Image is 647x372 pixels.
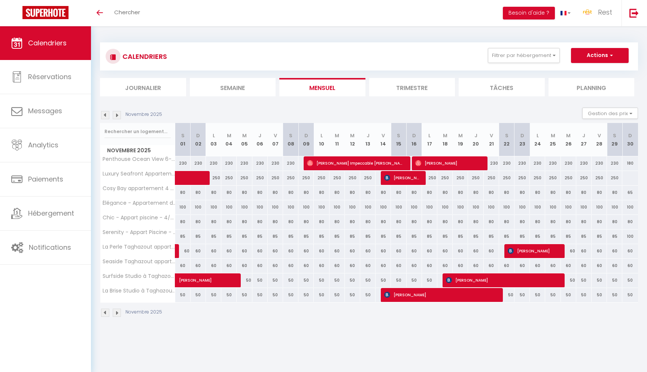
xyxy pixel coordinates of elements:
[175,200,191,214] div: 100
[298,186,314,199] div: 80
[268,229,283,243] div: 85
[191,229,206,243] div: 85
[252,244,268,258] div: 60
[28,106,62,115] span: Messages
[607,229,622,243] div: 85
[484,186,499,199] div: 80
[490,132,493,139] abbr: V
[407,244,422,258] div: 60
[484,156,499,170] div: 230
[576,215,592,229] div: 80
[382,132,385,139] abbr: V
[549,78,635,96] li: Planning
[561,244,576,258] div: 60
[191,200,206,214] div: 100
[206,215,221,229] div: 80
[407,200,422,214] div: 100
[391,186,406,199] div: 80
[206,259,221,273] div: 60
[221,229,237,243] div: 85
[237,186,252,199] div: 80
[422,200,437,214] div: 100
[175,215,191,229] div: 80
[314,171,329,185] div: 250
[268,259,283,273] div: 60
[114,8,140,16] span: Chercher
[237,244,252,258] div: 60
[252,156,268,170] div: 230
[551,132,555,139] abbr: M
[283,244,298,258] div: 60
[191,123,206,156] th: 02
[607,215,622,229] div: 80
[221,200,237,214] div: 100
[221,123,237,156] th: 04
[499,229,514,243] div: 85
[514,186,530,199] div: 80
[321,132,323,139] abbr: L
[376,244,391,258] div: 60
[561,215,576,229] div: 80
[345,244,360,258] div: 60
[545,215,561,229] div: 80
[607,244,622,258] div: 60
[582,132,585,139] abbr: J
[179,269,248,283] span: [PERSON_NAME]
[283,156,298,170] div: 230
[206,156,221,170] div: 230
[314,244,329,258] div: 60
[268,215,283,229] div: 80
[213,132,215,139] abbr: L
[298,259,314,273] div: 60
[545,186,561,199] div: 80
[268,244,283,258] div: 60
[360,215,376,229] div: 80
[514,229,530,243] div: 85
[237,259,252,273] div: 60
[505,132,508,139] abbr: S
[252,215,268,229] div: 80
[252,171,268,185] div: 250
[446,273,559,287] span: [PERSON_NAME]
[283,259,298,273] div: 60
[622,123,638,156] th: 30
[468,171,483,185] div: 250
[283,215,298,229] div: 80
[268,186,283,199] div: 80
[100,145,175,156] span: Novembre 2025
[453,244,468,258] div: 60
[314,215,329,229] div: 80
[121,48,167,65] h3: CALENDRIERS
[242,132,247,139] abbr: M
[453,123,468,156] th: 19
[175,123,191,156] th: 01
[520,132,524,139] abbr: D
[22,6,69,19] img: Super Booking
[576,186,592,199] div: 80
[283,123,298,156] th: 08
[298,229,314,243] div: 85
[453,200,468,214] div: 100
[196,132,200,139] abbr: D
[314,123,329,156] th: 10
[268,123,283,156] th: 07
[437,171,453,185] div: 250
[360,186,376,199] div: 80
[221,156,237,170] div: 230
[175,156,191,170] div: 230
[221,171,237,185] div: 250
[561,200,576,214] div: 100
[101,229,176,235] span: Serenity - Appart Piscine - 4/5p
[252,123,268,156] th: 06
[484,215,499,229] div: 80
[391,229,406,243] div: 85
[437,186,453,199] div: 80
[227,132,231,139] abbr: M
[428,132,431,139] abbr: L
[622,215,638,229] div: 80
[514,171,530,185] div: 250
[484,171,499,185] div: 250
[453,171,468,185] div: 250
[279,78,365,96] li: Mensuel
[407,215,422,229] div: 80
